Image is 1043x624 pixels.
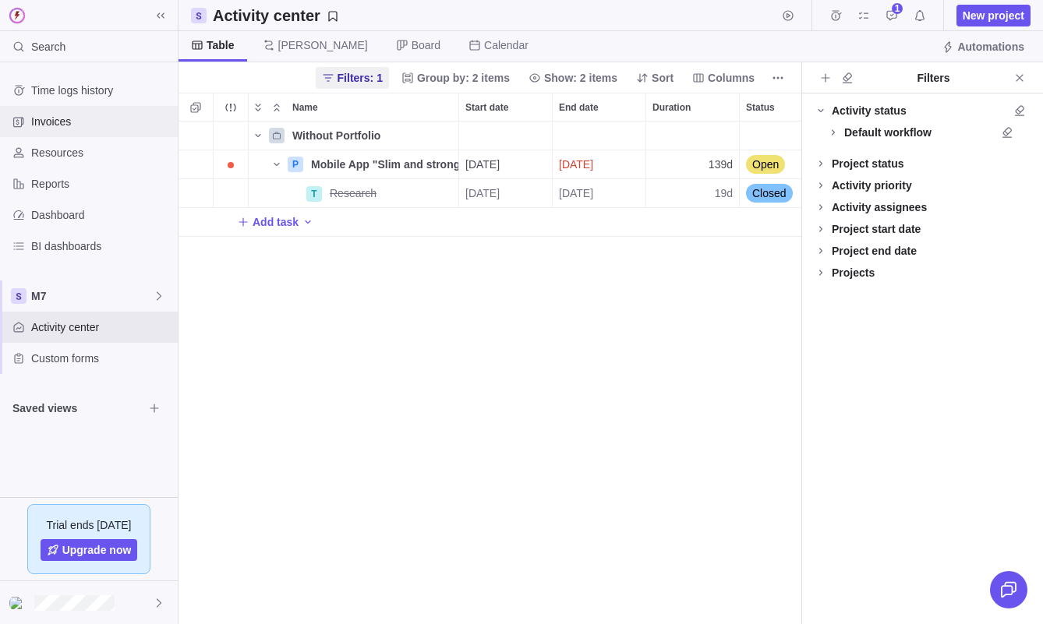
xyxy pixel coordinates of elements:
[836,67,858,89] span: Clear all filters
[935,36,1031,58] span: Automations
[825,12,847,24] a: Time logs
[288,157,303,172] div: P
[143,397,165,419] span: Browse views
[646,150,740,179] div: Duration
[832,156,904,171] div: Project status
[815,67,836,89] span: Add filters
[253,214,299,230] span: Add task
[6,5,28,26] img: logo
[832,103,907,118] div: Activity status
[957,39,1024,55] span: Automations
[459,93,552,121] div: Start date
[553,150,645,178] div: highlight
[553,122,646,150] div: End date
[752,157,779,172] span: Open
[395,67,516,89] span: Group by: 2 items
[832,265,875,280] div: Projects
[249,179,459,208] div: Name
[740,93,833,121] div: Status
[1009,67,1031,89] span: Close
[249,150,459,179] div: Name
[686,67,761,89] span: Columns
[465,157,500,172] span: [DATE]
[9,594,28,612] div: Emily Halvorson
[292,100,318,115] span: Name
[311,157,458,172] span: Mobile App "Slim and strong"
[286,122,458,150] div: Without Portfolio
[465,185,500,201] span: [DATE]
[305,150,458,178] div: Mobile App "Slim and strong"
[465,100,508,115] span: Start date
[214,122,249,150] div: Trouble indication
[214,150,249,179] div: Trouble indication
[417,70,510,86] span: Group by: 2 items
[316,67,389,89] span: Filters: 1
[31,351,171,366] span: Custom forms
[767,67,789,89] span: More actions
[31,288,153,304] span: M7
[853,12,875,24] a: My assignments
[31,39,65,55] span: Search
[881,12,903,24] a: Approval requests
[185,97,207,118] span: Selection mode
[553,179,646,208] div: End date
[832,199,927,215] div: Activity assignees
[207,5,345,26] span: Save your current layout and filters as a View
[459,122,553,150] div: Start date
[832,178,912,193] div: Activity priority
[746,100,775,115] span: Status
[459,150,553,179] div: Start date
[740,150,833,179] div: Status
[213,5,320,26] h2: Activity center
[179,122,801,624] div: grid
[62,542,132,558] span: Upgrade now
[267,97,286,118] span: Collapse
[324,179,458,207] div: Research
[302,211,314,233] span: Add activity
[459,179,553,208] div: Start date
[740,179,833,208] div: Status
[740,122,833,150] div: Status
[652,70,674,86] span: Sort
[559,157,593,172] span: [DATE]
[47,517,132,533] span: Trial ends [DATE]
[708,70,755,86] span: Columns
[31,176,171,192] span: Reports
[522,67,624,89] span: Show: 2 items
[752,185,787,201] span: Closed
[559,100,599,115] span: End date
[330,185,377,201] span: Research
[858,70,1009,86] div: Filters
[249,97,267,118] span: Expand
[286,93,458,121] div: Name
[956,5,1031,26] span: New project
[559,185,593,201] span: [DATE]
[31,145,171,160] span: Resources
[484,37,529,53] span: Calendar
[709,157,733,172] span: 139d
[909,12,931,24] a: Notifications
[306,186,322,202] div: T
[31,319,171,335] span: Activity center
[553,93,645,121] div: End date
[777,5,799,26] span: Start timer
[338,70,383,86] span: Filters: 1
[12,400,143,416] span: Saved views
[553,150,646,179] div: End date
[832,243,917,259] div: Project end date
[652,100,691,115] span: Duration
[825,5,847,26] span: Time logs
[41,539,138,561] a: Upgrade now
[630,67,680,89] span: Sort
[237,211,299,233] span: Add task
[31,83,171,98] span: Time logs history
[9,597,28,609] img: Show
[740,179,833,207] div: Closed
[881,5,903,26] span: Approval requests
[844,125,932,140] div: Default workflow
[996,122,1018,143] span: Clear all filters
[1009,100,1031,122] span: Clear all filters
[740,150,833,178] div: Open
[412,37,440,53] span: Board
